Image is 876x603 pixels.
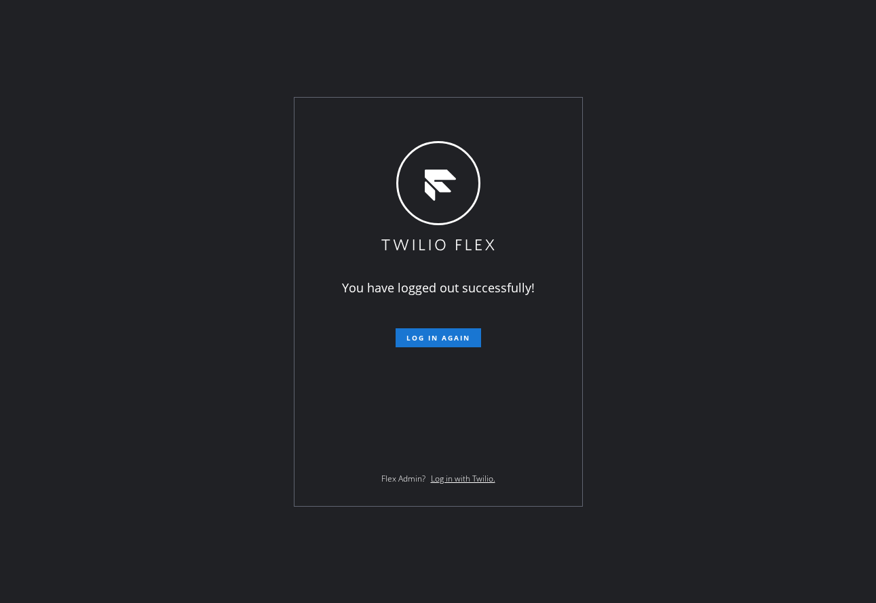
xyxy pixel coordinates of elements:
span: Flex Admin? [381,473,425,484]
span: You have logged out successfully! [342,279,535,296]
span: Log in again [406,333,470,343]
button: Log in again [396,328,481,347]
a: Log in with Twilio. [431,473,495,484]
